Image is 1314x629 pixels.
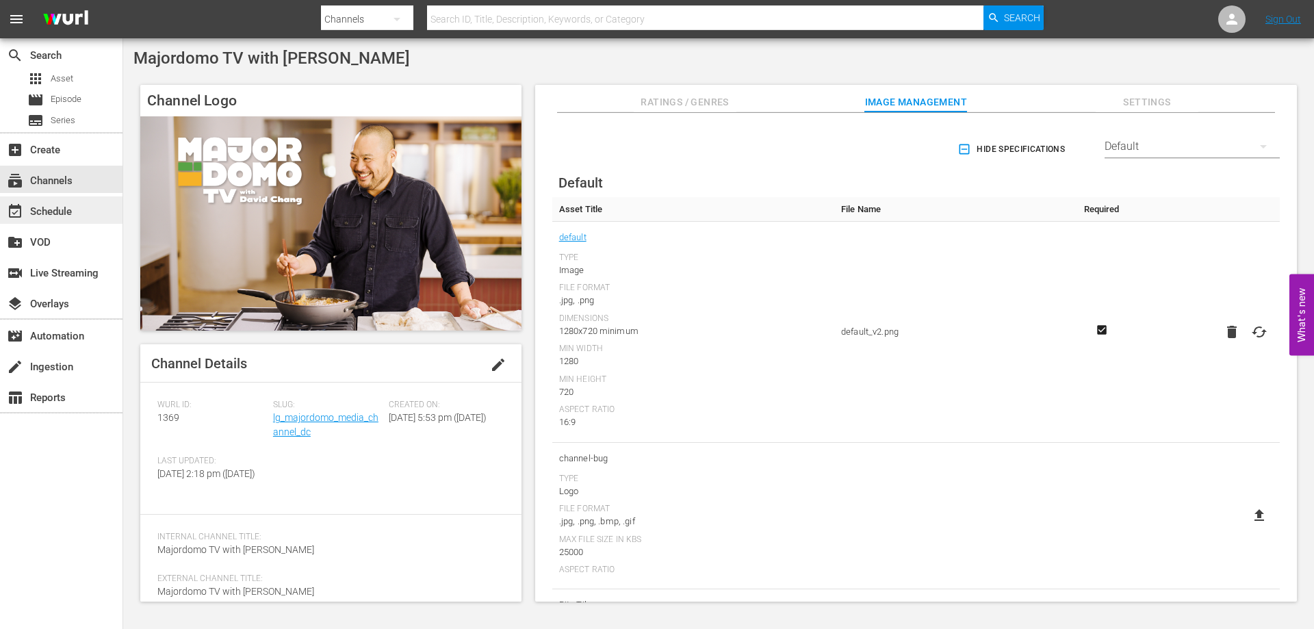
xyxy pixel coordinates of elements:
[960,142,1065,157] span: Hide Specifications
[482,348,515,381] button: edit
[7,142,23,158] span: Create
[559,535,827,545] div: Max File Size In Kbs
[27,112,44,129] span: Series
[157,586,314,597] span: Majordomo TV with [PERSON_NAME]
[7,234,23,251] span: VOD
[558,175,603,191] span: Default
[151,355,247,372] span: Channel Details
[1096,94,1198,111] span: Settings
[157,468,255,479] span: [DATE] 2:18 pm ([DATE])
[1105,127,1280,166] div: Default
[8,11,25,27] span: menu
[559,374,827,385] div: Min Height
[51,72,73,86] span: Asset
[559,355,827,368] div: 1280
[559,515,827,528] div: .jpg, .png, .bmp, .gif
[1072,197,1131,222] th: Required
[7,296,23,312] span: Overlays
[559,405,827,415] div: Aspect Ratio
[559,565,827,576] div: Aspect Ratio
[955,130,1070,168] button: Hide Specifications
[157,456,266,467] span: Last Updated:
[157,574,498,585] span: External Channel Title:
[559,313,827,324] div: Dimensions
[157,400,266,411] span: Wurl ID:
[559,450,827,467] span: channel-bug
[7,47,23,64] span: Search
[1265,14,1301,25] a: Sign Out
[157,544,314,555] span: Majordomo TV with [PERSON_NAME]
[133,49,410,68] span: Majordomo TV with [PERSON_NAME]
[7,359,23,375] span: Ingestion
[140,85,521,116] h4: Channel Logo
[7,203,23,220] span: Schedule
[634,94,736,111] span: Ratings / Genres
[559,485,827,498] div: Logo
[51,92,81,106] span: Episode
[140,116,521,331] img: Majordomo TV with David Chang
[559,324,827,338] div: 1280x720 minimum
[559,474,827,485] div: Type
[7,328,23,344] span: Automation
[834,197,1072,222] th: File Name
[7,172,23,189] span: Channels
[559,504,827,515] div: File Format
[559,229,587,246] a: default
[33,3,99,36] img: ans4CAIJ8jUAAAAAAAAAAAAAAAAAAAAAAAAgQb4GAAAAAAAAAAAAAAAAAAAAAAAAJMjXAAAAAAAAAAAAAAAAAAAAAAAAgAT5G...
[559,344,827,355] div: Min Width
[864,94,967,111] span: Image Management
[983,5,1044,30] button: Search
[490,357,506,373] span: edit
[389,400,498,411] span: Created On:
[552,197,834,222] th: Asset Title
[1004,5,1040,30] span: Search
[157,532,498,543] span: Internal Channel Title:
[7,265,23,281] span: Live Streaming
[559,294,827,307] div: .jpg, .png
[27,70,44,87] span: Asset
[559,253,827,264] div: Type
[834,222,1072,443] td: default_v2.png
[273,412,378,437] a: lg_majordomo_media_channel_dc
[559,545,827,559] div: 25000
[51,114,75,127] span: Series
[559,283,827,294] div: File Format
[559,385,827,399] div: 720
[7,389,23,406] span: Reports
[1094,324,1110,336] svg: Required
[273,400,382,411] span: Slug:
[27,92,44,108] span: Episode
[559,415,827,429] div: 16:9
[389,412,487,423] span: [DATE] 5:53 pm ([DATE])
[157,412,179,423] span: 1369
[559,264,827,277] div: Image
[1289,274,1314,355] button: Open Feedback Widget
[559,596,827,614] span: Bits Tile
